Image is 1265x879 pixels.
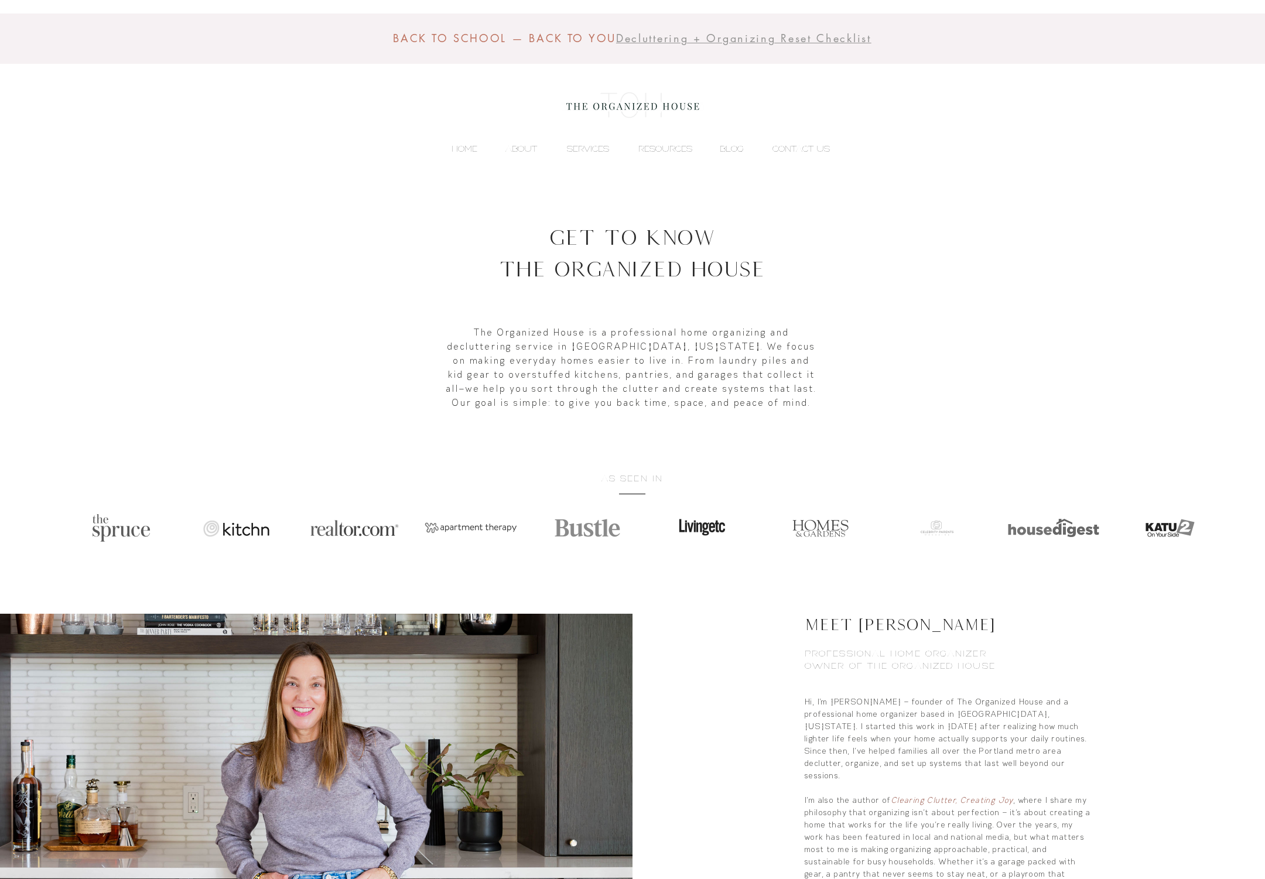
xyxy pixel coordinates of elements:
[543,140,615,158] a: SERVICES
[805,614,1092,636] h2: MEET [PERSON_NAME]
[393,31,616,45] span: BACK TO SCHOOL — BACK TO YOU
[632,140,698,158] p: RESOURCES
[1165,502,1195,553] button: play forward
[714,140,750,158] p: BLOG
[500,140,543,158] p: ABOUT
[805,696,1092,782] p: Hi, I’m [PERSON_NAME] — founder of The Organized House and a professional home organizer based in...
[561,82,705,129] img: the organized house
[615,140,698,158] a: RESOURCES
[446,140,483,158] p: HOME
[429,140,483,158] a: HOME
[616,32,871,45] a: Decluttering + Organizing Reset Checklist
[750,140,836,158] a: CONTACT US
[70,502,100,553] button: play backward
[767,140,836,158] p: CONTACT US
[429,140,836,158] nav: Site
[619,490,645,499] span: ———
[891,795,1014,805] a: Clearing Clutter, Creating Joy
[805,648,1092,672] h6: PROFESSIONAL HOME ORGANIZER OWNER OF THE ORGANIZED HOUSE
[616,31,871,45] span: Decluttering + Organizing Reset Checklist
[445,325,819,409] p: The Organized House is a professional home organizing and decluttering service in [GEOGRAPHIC_DAT...
[346,221,918,285] h1: Get to Know The Organized House
[561,140,615,158] p: SERVICES
[70,502,1195,553] div: Slider gallery
[698,140,750,158] a: BLOG
[483,140,543,158] a: ABOUT
[384,473,881,485] h6: AS SEEN IN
